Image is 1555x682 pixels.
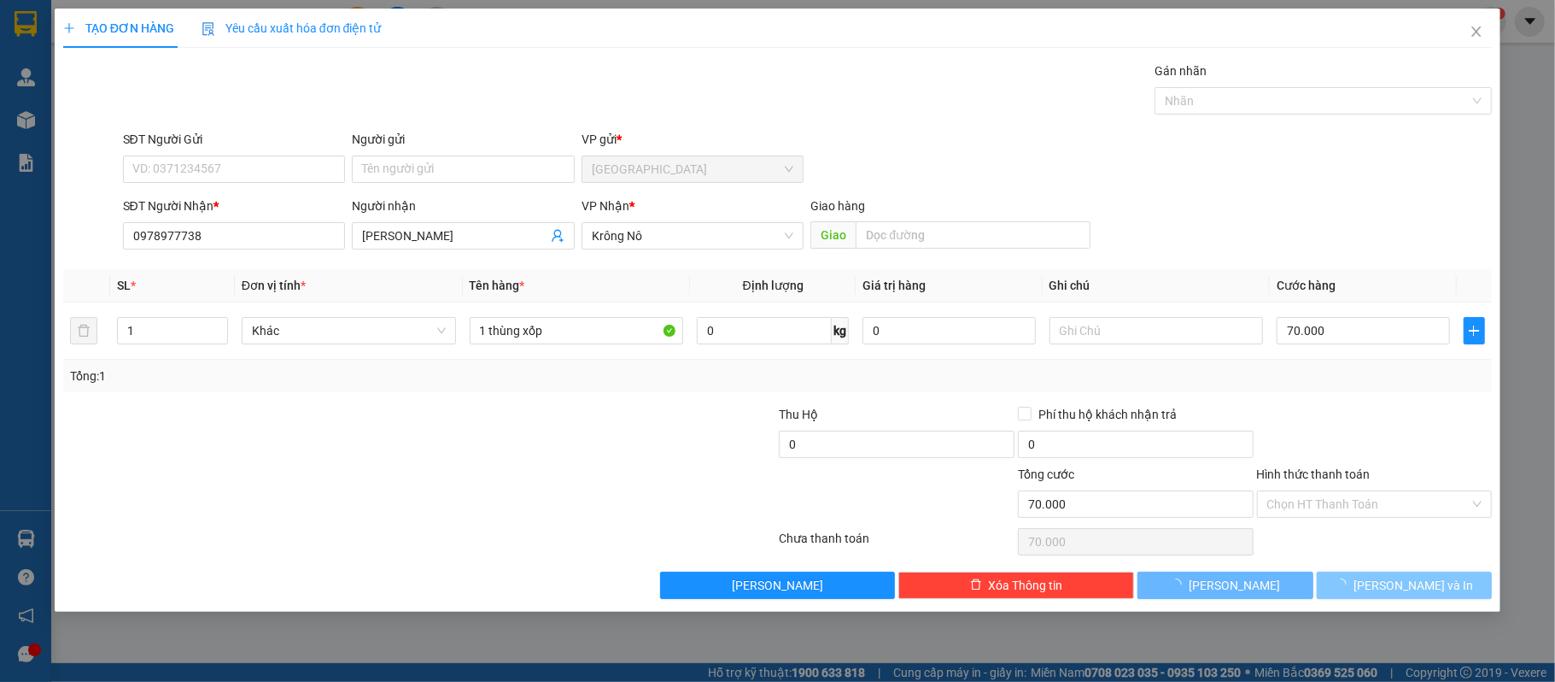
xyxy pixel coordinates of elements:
[1049,317,1264,344] input: Ghi Chú
[660,572,896,599] button: [PERSON_NAME]
[9,9,248,101] li: [PERSON_NAME] ([GEOGRAPHIC_DATA])
[1317,572,1493,599] button: [PERSON_NAME] và In
[862,279,926,292] span: Giá trị hàng
[1189,576,1280,595] span: [PERSON_NAME]
[117,279,131,292] span: SL
[582,130,804,149] div: VP gửi
[1155,64,1207,78] label: Gán nhãn
[123,130,346,149] div: SĐT Người Gửi
[856,221,1090,249] input: Dọc đường
[1335,579,1353,591] span: loading
[70,317,97,344] button: delete
[1470,25,1483,38] span: close
[551,229,564,243] span: user-add
[1464,324,1485,338] span: plus
[810,221,856,249] span: Giao
[352,130,575,149] div: Người gửi
[1018,467,1074,481] span: Tổng cước
[63,22,75,34] span: plus
[989,576,1063,595] span: Xóa Thông tin
[1277,279,1336,292] span: Cước hàng
[470,279,525,292] span: Tên hàng
[352,197,575,215] div: Người nhận
[470,317,684,344] input: VD: Bàn, Ghế
[1032,405,1184,424] span: Phí thu hộ khách nhận trả
[898,572,1134,599] button: deleteXóa Thông tin
[743,279,804,292] span: Định lượng
[592,223,794,249] span: Krông Nô
[732,576,823,595] span: [PERSON_NAME]
[1464,317,1486,344] button: plus
[252,318,446,344] span: Khác
[832,317,849,344] span: kg
[123,197,346,215] div: SĐT Người Nhận
[592,156,794,182] span: Sài Gòn
[862,317,1035,344] input: 0
[118,121,227,139] li: VP Phi Liêng
[202,21,382,35] span: Yêu cầu xuất hóa đơn điện tử
[9,121,118,177] li: VP [GEOGRAPHIC_DATA]
[582,199,629,213] span: VP Nhận
[1453,9,1500,56] button: Close
[1170,579,1189,591] span: loading
[242,279,306,292] span: Đơn vị tính
[202,22,215,36] img: icon
[1353,576,1473,595] span: [PERSON_NAME] và In
[777,529,1016,559] div: Chưa thanh toán
[63,21,174,35] span: TẠO ĐƠN HÀNG
[1257,467,1371,481] label: Hình thức thanh toán
[970,579,982,592] span: delete
[70,367,601,385] div: Tổng: 1
[779,408,818,421] span: Thu Hộ
[1043,269,1271,303] th: Ghi chú
[1137,572,1313,599] button: [PERSON_NAME]
[810,199,865,213] span: Giao hàng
